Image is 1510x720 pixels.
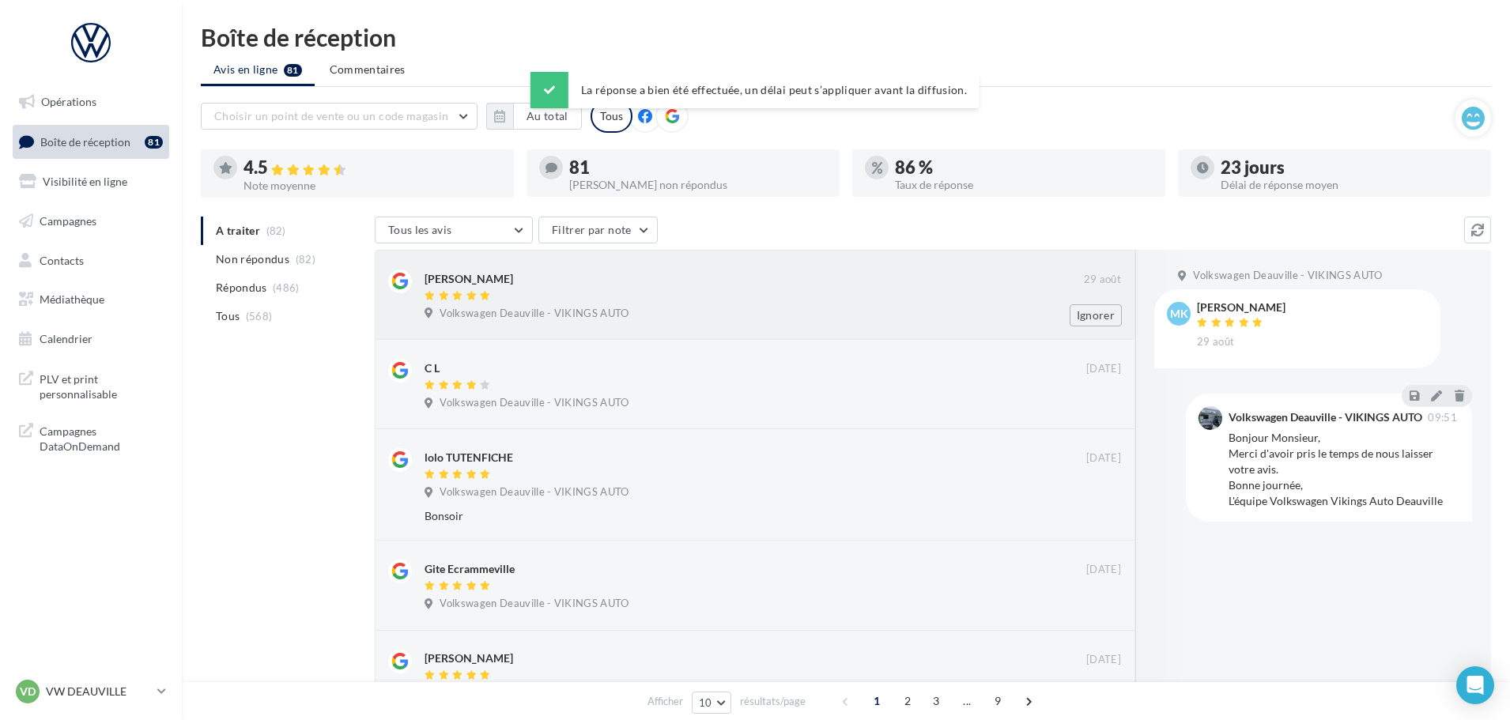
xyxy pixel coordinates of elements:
[1229,430,1459,509] div: Bonjour Monsieur, Merci d'avoir pris le temps de nous laisser votre avis. Bonne journée, L'équipe...
[1086,563,1121,577] span: [DATE]
[486,103,582,130] button: Au total
[246,310,273,322] span: (568)
[296,253,315,266] span: (82)
[425,450,513,466] div: lolo TUTENFICHE
[895,159,1153,176] div: 86 %
[1428,413,1457,423] span: 09:51
[1084,273,1121,287] span: 29 août
[40,332,92,345] span: Calendrier
[1086,362,1121,376] span: [DATE]
[1086,451,1121,466] span: [DATE]
[1221,179,1478,190] div: Délai de réponse moyen
[425,360,440,376] div: C L
[895,688,920,714] span: 2
[1221,159,1478,176] div: 23 jours
[440,396,629,410] span: Volkswagen Deauville - VIKINGS AUTO
[9,125,172,159] a: Boîte de réception81
[9,205,172,238] a: Campagnes
[1456,666,1494,704] div: Open Intercom Messenger
[40,368,163,402] span: PLV et print personnalisable
[569,159,827,176] div: 81
[954,688,980,714] span: ...
[46,684,151,699] p: VW DEAUVILLE
[41,95,96,108] span: Opérations
[214,109,448,123] span: Choisir un point de vente ou un code magasin
[40,214,96,228] span: Campagnes
[216,280,267,296] span: Répondus
[1170,306,1188,322] span: MK
[530,72,980,108] div: La réponse a bien été effectuée, un délai peut s’appliquer avant la diffusion.
[145,136,163,149] div: 81
[9,283,172,316] a: Médiathèque
[440,485,629,499] span: Volkswagen Deauville - VIKINGS AUTO
[591,100,632,133] div: Tous
[40,420,163,454] span: Campagnes DataOnDemand
[9,165,172,198] a: Visibilité en ligne
[569,179,827,190] div: [PERSON_NAME] non répondus
[425,561,515,577] div: Gite Ecrammeville
[9,85,172,119] a: Opérations
[1197,302,1285,313] div: [PERSON_NAME]
[243,180,501,191] div: Note moyenne
[425,271,513,287] div: [PERSON_NAME]
[1086,653,1121,667] span: [DATE]
[513,103,582,130] button: Au total
[692,692,732,714] button: 10
[201,25,1491,49] div: Boîte de réception
[864,688,889,714] span: 1
[375,217,533,243] button: Tous les avis
[40,253,84,266] span: Contacts
[538,217,658,243] button: Filtrer par note
[440,597,629,611] span: Volkswagen Deauville - VIKINGS AUTO
[243,159,501,177] div: 4.5
[895,179,1153,190] div: Taux de réponse
[330,62,406,77] span: Commentaires
[9,322,172,356] a: Calendrier
[388,223,452,236] span: Tous les avis
[1229,412,1422,423] div: Volkswagen Deauville - VIKINGS AUTO
[273,281,300,294] span: (486)
[985,688,1010,714] span: 9
[699,696,712,709] span: 10
[201,103,478,130] button: Choisir un point de vente ou un code magasin
[40,292,104,306] span: Médiathèque
[1197,335,1234,349] span: 29 août
[216,308,240,324] span: Tous
[9,244,172,277] a: Contacts
[9,414,172,461] a: Campagnes DataOnDemand
[647,694,683,709] span: Afficher
[425,508,1018,524] div: Bonsoir
[740,694,806,709] span: résultats/page
[9,362,172,409] a: PLV et print personnalisable
[440,307,629,321] span: Volkswagen Deauville - VIKINGS AUTO
[425,650,513,666] div: [PERSON_NAME]
[1193,269,1382,283] span: Volkswagen Deauville - VIKINGS AUTO
[43,175,127,188] span: Visibilité en ligne
[40,134,130,148] span: Boîte de réception
[1070,304,1122,326] button: Ignorer
[20,684,36,699] span: VD
[923,688,949,714] span: 3
[216,251,289,267] span: Non répondus
[13,677,169,707] a: VD VW DEAUVILLE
